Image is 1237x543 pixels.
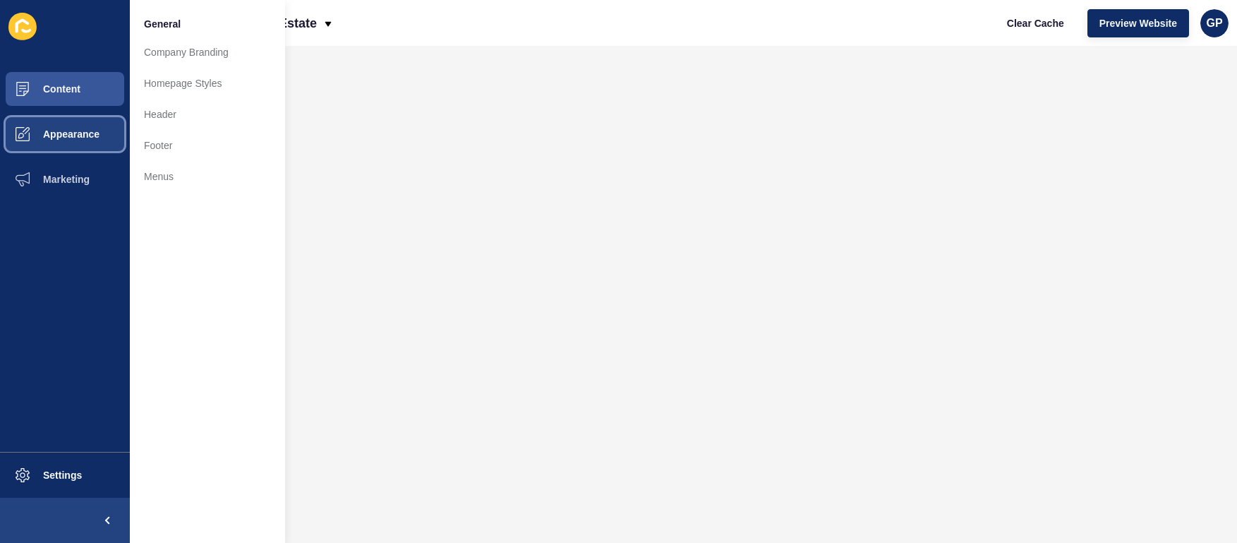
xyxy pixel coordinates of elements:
a: Footer [130,130,285,161]
button: Clear Cache [995,9,1076,37]
span: Clear Cache [1007,16,1064,30]
span: Preview Website [1099,16,1177,30]
a: Homepage Styles [130,68,285,99]
a: Header [130,99,285,130]
a: Menus [130,161,285,192]
span: General [144,17,181,31]
a: Company Branding [130,37,285,68]
span: GP [1206,16,1222,30]
button: Preview Website [1087,9,1189,37]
